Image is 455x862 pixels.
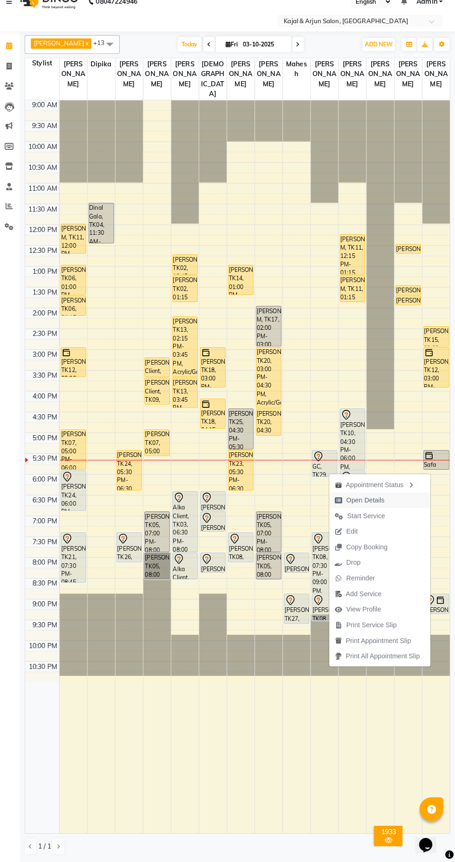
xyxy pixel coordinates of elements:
[150,518,175,557] div: [PERSON_NAME], TK05, 07:00 PM-08:00 PM, Overlays Acrylic/Gel - Both Hand
[205,407,230,436] div: [PERSON_NAME], TK18, 04:15 PM-05:00 PM, Fiberplex Treatment - Below Shoulder
[68,306,93,325] div: [PERSON_NAME], TK06, 01:45 PM-02:15 PM, Manicure - Basic
[424,598,449,618] div: [PERSON_NAME], TK28, 09:00 PM-09:30 PM, Shampoo With Conditioner - Upto Shoulder
[423,72,450,103] span: [PERSON_NAME]
[348,609,383,618] span: View Profile
[337,656,344,663] img: printall.png
[286,72,313,94] span: Mahesh
[178,326,202,385] div: [PERSON_NAME], TK13, 02:15 PM-03:45 PM, Acrylic/Gel Plain Extensions - Both Hand
[39,563,66,573] div: 8:00 PM
[377,828,402,836] div: 1933
[178,498,202,557] div: Alka Client, TK03, 06:30 PM-08:00 PM, Acrylic/Gel Plain Extensions - Both Hand
[39,359,66,368] div: 3:00 PM
[68,356,93,385] div: [PERSON_NAME], TK12, 03:00 PM-03:45 PM, Pedicure - Basic
[259,72,286,103] span: [PERSON_NAME]
[348,532,359,542] span: Edit
[150,386,175,412] div: [PERSON_NAME] Client, TK09, 03:45 PM-04:25 PM, Plain Gel Polish - Both hand
[34,154,66,164] div: 10:00 AM
[68,538,93,587] div: [PERSON_NAME], TK21, 07:30 PM-08:45 PM, Pedicure - Basic
[91,54,95,61] a: x
[396,72,422,103] span: [PERSON_NAME]
[397,296,422,304] div: [PERSON_NAME], TK16, 01:30 PM-01:45 PM, Threading - Eyebrows
[348,502,386,511] span: Open Details
[227,55,244,62] span: Fri
[38,114,66,123] div: 9:00 AM
[39,461,66,470] div: 5:30 PM
[150,558,175,584] div: [PERSON_NAME], TK05, 08:00 PM-08:40 PM, Plain Gel Polish - Both hand
[35,665,66,675] div: 10:30 PM
[417,12,437,22] span: Admin
[260,417,285,443] div: [PERSON_NAME], TK20, 04:30 PM-05:10 PM, Plain Gel Polish - Both hand
[45,841,58,851] span: 1 / 1
[24,4,87,30] img: logo
[315,538,339,597] div: [PERSON_NAME], TK08, 07:30 PM-09:00 PM, Acrylic/Gel Plain Extensions - Both Hand
[342,477,367,503] div: [PERSON_NAME], TK10, 06:00 PM-06:40 PM, Plain Gel Polish - Both hand
[39,297,66,307] div: 1:30 PM
[39,440,66,450] div: 5:00 PM
[260,356,285,415] div: [PERSON_NAME], TK20, 03:00 PM-04:30 PM, Acrylic/Gel Plain Extensions - Both Hand
[68,437,93,476] div: [PERSON_NAME], TK07, 05:00 PM-06:00 PM, Pedicure - Basic
[368,72,395,103] span: [PERSON_NAME]
[260,316,285,355] div: [PERSON_NAME] M, TK17, 02:00 PM-03:00 PM, Facial o3+ Whitening
[96,215,120,254] div: Dinal Gala, TK04, 11:30 AM-12:30 PM, Refills Acrylic/Gel Plain - Both Hand
[178,386,202,415] div: [PERSON_NAME], TK13, 03:45 PM-04:30 PM, Chrome Gel Polish - Both Hand
[231,72,258,103] span: [PERSON_NAME]
[178,265,202,284] div: [PERSON_NAME], TK02, 12:45 PM-01:15 PM, Stick On Nails - Both Hand
[34,216,66,225] div: 11:30 AM
[122,72,149,103] span: [PERSON_NAME]
[178,558,202,584] div: Alka Client, TK03, 08:00 PM-08:40 PM, Plain Gel Polish - Both hand
[287,558,312,577] div: [PERSON_NAME], TK30, 08:00 PM-08:30 PM, Shampoo With Conditioner - Upto Shoulder
[39,542,66,552] div: 7:30 PM
[100,53,118,61] span: +13
[402,13,408,21] a: 1
[150,367,175,385] div: [PERSON_NAME] Client, TK09, 03:15 PM-03:45 PM, Gel Polish Removing - Both Hand
[39,379,66,389] div: 3:30 PM
[39,502,66,511] div: 6:30 PM
[33,72,66,82] div: Stylist
[150,437,175,463] div: [PERSON_NAME], TK07, 05:00 PM-05:40 PM, Plain Gel Polish - Both hand
[205,498,230,516] div: [PERSON_NAME], TK23, 06:30 PM-07:00 PM, Oil Massage - Coconut Oil
[315,598,339,624] div: [PERSON_NAME], TK08, 09:00 PM-09:40 PM, Plain Gel Polish - Both hand
[123,538,148,567] div: [PERSON_NAME], TK26, 07:30 PM-08:15 PM, Oil Massage - Coconut Oil
[205,356,230,395] div: [PERSON_NAME], TK18, 03:00 PM-04:00 PM, Majirel 1 Inch
[39,624,66,634] div: 9:30 PM
[424,336,449,355] div: [PERSON_NAME], TK15, 02:30 PM-03:00 PM, Shampoo With Conditioner - Below Shoulder
[337,641,344,648] img: printapt.png
[178,286,202,311] div: [PERSON_NAME], TK02, 01:15 PM-01:55 PM, Plain Gel Polish - Both hand
[342,417,367,476] div: [PERSON_NAME], TK10, 04:30 PM-06:00 PM, Acrylic/Gel Plain Extensions - Both Hand
[397,306,422,315] div: [PERSON_NAME], TK16, 01:45 PM-02:00 PM, Threading - Ul,Ll,[GEOGRAPHIC_DATA]
[39,604,66,613] div: 9:00 PM
[233,538,257,567] div: [PERSON_NAME], TK08, 07:30 PM-08:15 PM, Pedicure - Basic
[176,72,203,103] span: [PERSON_NAME]
[102,4,143,30] b: 08047224946
[123,457,148,496] div: [PERSON_NAME], TK24, 05:30 PM-06:30 PM, Inoa 1 Inch
[287,598,312,627] div: [PERSON_NAME], TK27, 09:00 PM-09:45 PM, Dry / Dandruff
[331,483,431,499] div: Appointment Status
[35,257,66,266] div: 12:30 PM
[39,399,66,409] div: 4:00 PM
[38,134,66,144] div: 9:30 AM
[364,52,396,65] button: ADD NEW
[94,72,121,84] span: Dipika
[233,276,257,304] div: [PERSON_NAME], TK14, 01:00 PM-01:45 PM, Pedicure - Basic
[424,457,449,476] div: Safa sheikh, TK19, 05:30 PM-06:00 PM, Shampoo With Conditioner - Upto Shoulder
[35,644,66,654] div: 10:00 PM
[233,417,257,456] div: [PERSON_NAME], TK25, 04:30 PM-05:30 PM, Pedicure - Basic
[183,51,206,66] span: Today
[260,558,285,584] div: [PERSON_NAME], TK05, 08:00 PM-08:40 PM, Plain Gel Polish - Both hand
[233,457,257,496] div: [PERSON_NAME], TK23, 05:30 PM-06:30 PM, Pedicure - Basic
[348,547,389,557] span: Copy Booking
[205,558,230,577] div: [PERSON_NAME], TK22, 08:00 PM-08:30 PM, Shampoo With Conditioner - Upto Shoulder
[416,825,446,853] iframe: chat widget
[204,72,231,113] span: [DEMOGRAPHIC_DATA]
[39,338,66,348] div: 2:30 PM
[366,55,394,62] span: ADD NEW
[34,195,66,205] div: 11:00 AM
[39,583,66,593] div: 8:30 PM
[67,72,94,103] span: [PERSON_NAME]
[313,72,340,103] span: [PERSON_NAME]
[348,655,420,664] span: Print All Appointment Slip
[348,624,398,634] span: Print Service Slip
[68,477,93,516] div: [PERSON_NAME], TK24, 06:00 PM-07:00 PM, Pedicure - Basic
[41,54,91,61] span: [PERSON_NAME]
[39,318,66,328] div: 2:00 PM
